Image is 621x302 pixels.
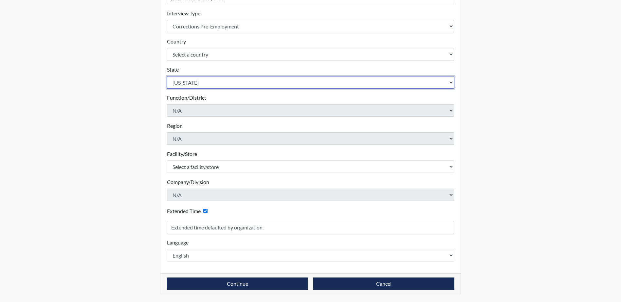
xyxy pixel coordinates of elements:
[167,9,200,17] label: Interview Type
[167,206,210,216] div: Checking this box will provide the interviewee with an accomodation of extra time to answer each ...
[167,122,183,130] label: Region
[313,277,454,290] button: Cancel
[167,150,197,158] label: Facility/Store
[167,38,186,45] label: Country
[167,239,189,246] label: Language
[167,94,206,102] label: Function/District
[167,66,179,74] label: State
[167,207,201,215] label: Extended Time
[167,178,209,186] label: Company/Division
[167,277,308,290] button: Continue
[167,221,454,233] input: Reason for Extension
